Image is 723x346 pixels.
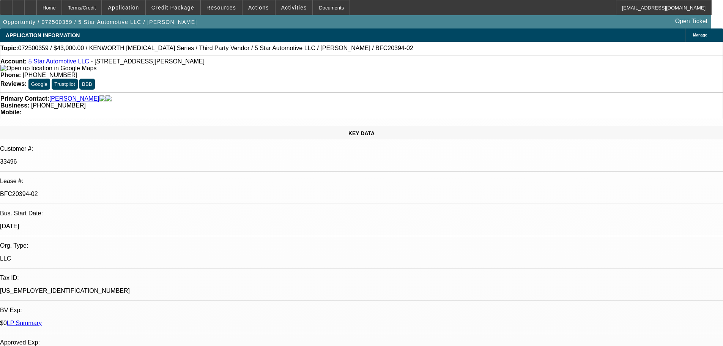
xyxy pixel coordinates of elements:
[102,0,145,15] button: Application
[99,95,106,102] img: facebook-icon.png
[49,95,99,102] a: [PERSON_NAME]
[28,79,50,90] button: Google
[672,15,710,28] a: Open Ticket
[0,65,96,72] img: Open up location in Google Maps
[106,95,112,102] img: linkedin-icon.png
[201,0,242,15] button: Resources
[0,109,22,115] strong: Mobile:
[3,19,197,25] span: Opportunity / 072500359 / 5 Star Automotive LLC / [PERSON_NAME]
[276,0,313,15] button: Activities
[248,5,269,11] span: Actions
[0,65,96,71] a: View Google Maps
[0,45,18,52] strong: Topic:
[0,72,21,78] strong: Phone:
[151,5,194,11] span: Credit Package
[206,5,236,11] span: Resources
[6,32,80,38] span: APPLICATION INFORMATION
[7,320,42,326] a: LP Summary
[91,58,205,65] span: - [STREET_ADDRESS][PERSON_NAME]
[18,45,413,52] span: 072500359 / $43,000.00 / KENWORTH [MEDICAL_DATA] Series / Third Party Vendor / 5 Star Automotive ...
[243,0,275,15] button: Actions
[28,58,89,65] a: 5 Star Automotive LLC
[23,72,77,78] span: [PHONE_NUMBER]
[146,0,200,15] button: Credit Package
[0,102,29,109] strong: Business:
[108,5,139,11] span: Application
[0,58,27,65] strong: Account:
[79,79,95,90] button: BBB
[281,5,307,11] span: Activities
[0,81,27,87] strong: Reviews:
[0,95,49,102] strong: Primary Contact:
[348,130,375,136] span: KEY DATA
[693,33,707,37] span: Manage
[31,102,86,109] span: [PHONE_NUMBER]
[52,79,77,90] button: Trustpilot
